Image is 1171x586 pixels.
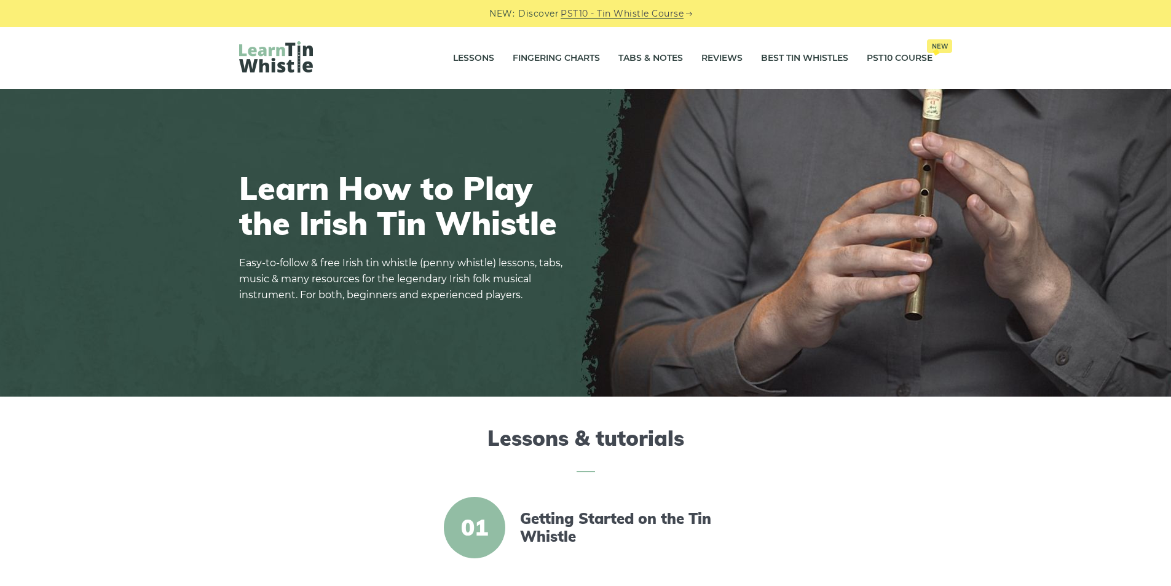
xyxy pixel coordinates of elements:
a: Best Tin Whistles [761,43,848,74]
a: Lessons [453,43,494,74]
a: Fingering Charts [513,43,600,74]
a: Getting Started on the Tin Whistle [520,510,731,545]
p: Easy-to-follow & free Irish tin whistle (penny whistle) lessons, tabs, music & many resources for... [239,255,571,303]
span: New [927,39,952,53]
h2: Lessons & tutorials [239,426,932,472]
a: Reviews [701,43,743,74]
a: PST10 CourseNew [867,43,932,74]
img: LearnTinWhistle.com [239,41,313,73]
a: Tabs & Notes [618,43,683,74]
span: 01 [444,497,505,558]
h1: Learn How to Play the Irish Tin Whistle [239,170,571,240]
